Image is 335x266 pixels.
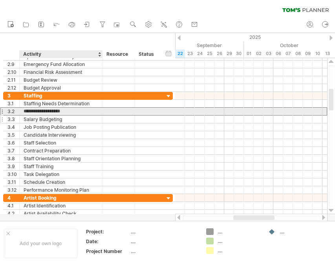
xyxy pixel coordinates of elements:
[24,202,99,209] div: Artist Identification
[7,163,19,170] div: 3.9
[24,92,99,99] div: Staffing
[224,50,234,58] div: Monday, 29 September 2025
[313,50,322,58] div: Friday, 10 October 2025
[7,186,19,194] div: 3.12
[7,139,19,147] div: 3.6
[280,228,322,235] div: ....
[24,155,99,162] div: Staff Orientation Planning
[24,163,99,170] div: Staff Training
[7,84,19,92] div: 2.12
[86,238,129,245] div: Date:
[139,50,156,58] div: Status
[7,210,19,217] div: 4.2
[7,131,19,139] div: 3.5
[24,76,99,84] div: Budget Review
[7,76,19,84] div: 2.11
[195,50,205,58] div: Wednesday, 24 September 2025
[7,68,19,76] div: 2.10
[24,100,99,107] div: Staffing Needs Determination
[24,171,99,178] div: Task Delegation
[234,50,244,58] div: Tuesday, 30 September 2025
[175,50,185,58] div: Monday, 22 September 2025
[24,178,99,186] div: Schedule Creation
[218,228,260,235] div: ....
[7,92,19,99] div: 3
[7,147,19,154] div: 3.7
[86,248,129,255] div: Project Number
[185,50,195,58] div: Tuesday, 23 September 2025
[7,100,19,107] div: 3.1
[106,50,130,58] div: Resource
[244,50,254,58] div: Wednesday, 1 October 2025
[264,50,273,58] div: Friday, 3 October 2025
[205,50,214,58] div: Thursday, 25 September 2025
[24,61,99,68] div: Emergency Fund Allocation
[303,50,313,58] div: Thursday, 9 October 2025
[131,248,197,255] div: ....
[214,50,224,58] div: Friday, 26 September 2025
[23,50,98,58] div: Activity
[218,247,260,254] div: ....
[254,50,264,58] div: Thursday, 2 October 2025
[24,186,99,194] div: Performance Monitoring Plan
[322,50,332,58] div: Monday, 13 October 2025
[24,147,99,154] div: Contract Preparation
[218,238,260,244] div: ....
[7,171,19,178] div: 3.10
[24,210,99,217] div: Artist Availability Check
[283,50,293,58] div: Tuesday, 7 October 2025
[7,123,19,131] div: 3.4
[7,194,19,202] div: 4
[24,123,99,131] div: Job Posting Publication
[131,228,197,235] div: ....
[24,139,99,147] div: Staff Selection
[7,178,19,186] div: 3.11
[7,155,19,162] div: 3.8
[7,116,19,123] div: 3.3
[7,61,19,68] div: 2.9
[86,228,129,235] div: Project:
[293,50,303,58] div: Wednesday, 8 October 2025
[24,116,99,123] div: Salary Budgeting
[4,229,77,258] div: Add your own logo
[24,68,99,76] div: Financial Risk Assessment
[24,131,99,139] div: Candidate Interviewing
[7,108,19,115] div: 3.2
[24,194,99,202] div: Artist Booking
[273,50,283,58] div: Monday, 6 October 2025
[131,238,197,245] div: ....
[24,84,99,92] div: Budget Approval
[7,202,19,209] div: 4.1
